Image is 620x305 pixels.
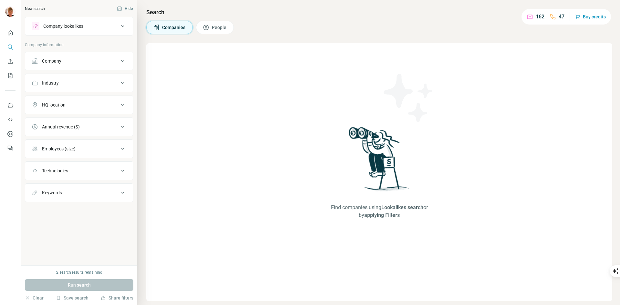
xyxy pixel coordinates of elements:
[536,13,544,21] p: 162
[5,41,15,53] button: Search
[327,204,432,219] span: Find companies using or by
[25,53,133,69] button: Company
[56,269,102,275] div: 2 search results remaining
[42,124,80,130] div: Annual revenue ($)
[25,42,133,48] p: Company information
[42,189,62,196] div: Keywords
[25,185,133,200] button: Keywords
[381,204,423,210] span: Lookalikes search
[42,58,61,64] div: Company
[43,23,83,29] div: Company lookalikes
[25,18,133,34] button: Company lookalikes
[42,102,66,108] div: HQ location
[101,295,133,301] button: Share filters
[5,70,15,81] button: My lists
[42,80,59,86] div: Industry
[346,125,413,197] img: Surfe Illustration - Woman searching with binoculars
[25,141,133,157] button: Employees (size)
[25,75,133,91] button: Industry
[5,114,15,126] button: Use Surfe API
[162,24,186,31] span: Companies
[112,4,137,14] button: Hide
[56,295,88,301] button: Save search
[5,56,15,67] button: Enrich CSV
[5,100,15,111] button: Use Surfe on LinkedIn
[5,128,15,140] button: Dashboard
[575,12,606,21] button: Buy credits
[559,13,564,21] p: 47
[42,146,76,152] div: Employees (size)
[25,163,133,178] button: Technologies
[5,6,15,17] img: Avatar
[25,6,45,12] div: New search
[25,119,133,135] button: Annual revenue ($)
[25,295,44,301] button: Clear
[379,69,438,127] img: Surfe Illustration - Stars
[42,168,68,174] div: Technologies
[5,27,15,39] button: Quick start
[146,8,612,17] h4: Search
[212,24,227,31] span: People
[5,142,15,154] button: Feedback
[364,212,400,218] span: applying Filters
[25,97,133,113] button: HQ location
